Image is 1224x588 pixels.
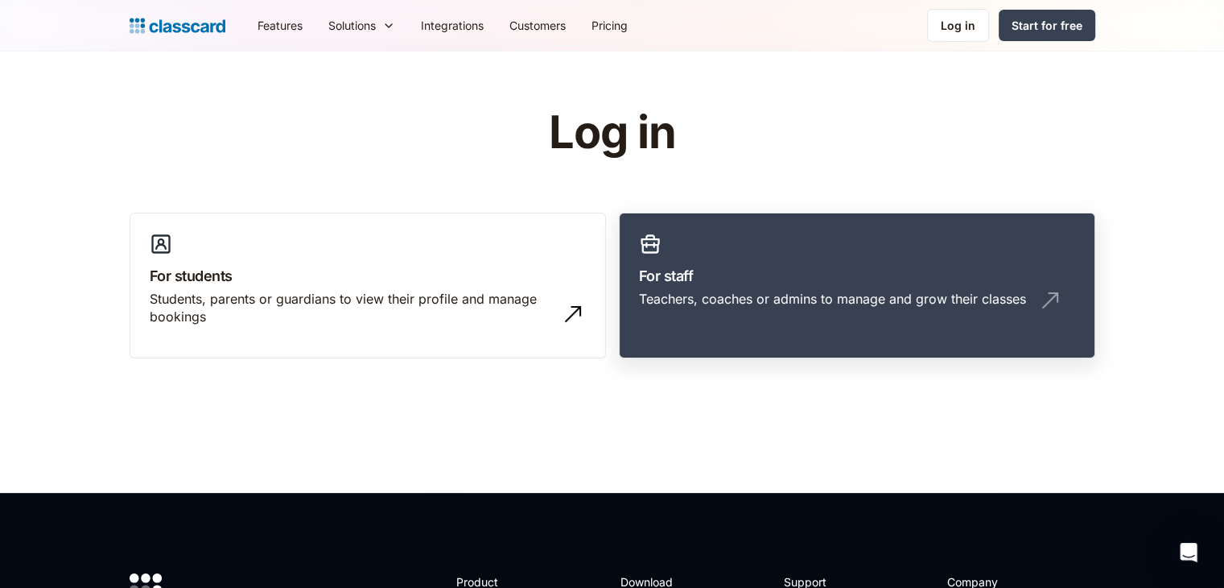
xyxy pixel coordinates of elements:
[1169,533,1208,572] div: Open Intercom Messenger
[1012,17,1082,34] div: Start for free
[639,290,1026,308] div: Teachers, coaches or admins to manage and grow their classes
[639,265,1075,287] h3: For staff
[356,108,868,158] h1: Log in
[927,9,989,42] a: Log in
[150,290,554,326] div: Students, parents or guardians to view their profile and manage bookings
[999,10,1095,41] a: Start for free
[130,213,606,359] a: For studentsStudents, parents or guardians to view their profile and manage bookings
[941,17,975,34] div: Log in
[130,14,225,37] a: home
[619,213,1095,359] a: For staffTeachers, coaches or admins to manage and grow their classes
[328,17,376,34] div: Solutions
[497,7,579,43] a: Customers
[579,7,641,43] a: Pricing
[315,7,408,43] div: Solutions
[245,7,315,43] a: Features
[408,7,497,43] a: Integrations
[150,265,586,287] h3: For students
